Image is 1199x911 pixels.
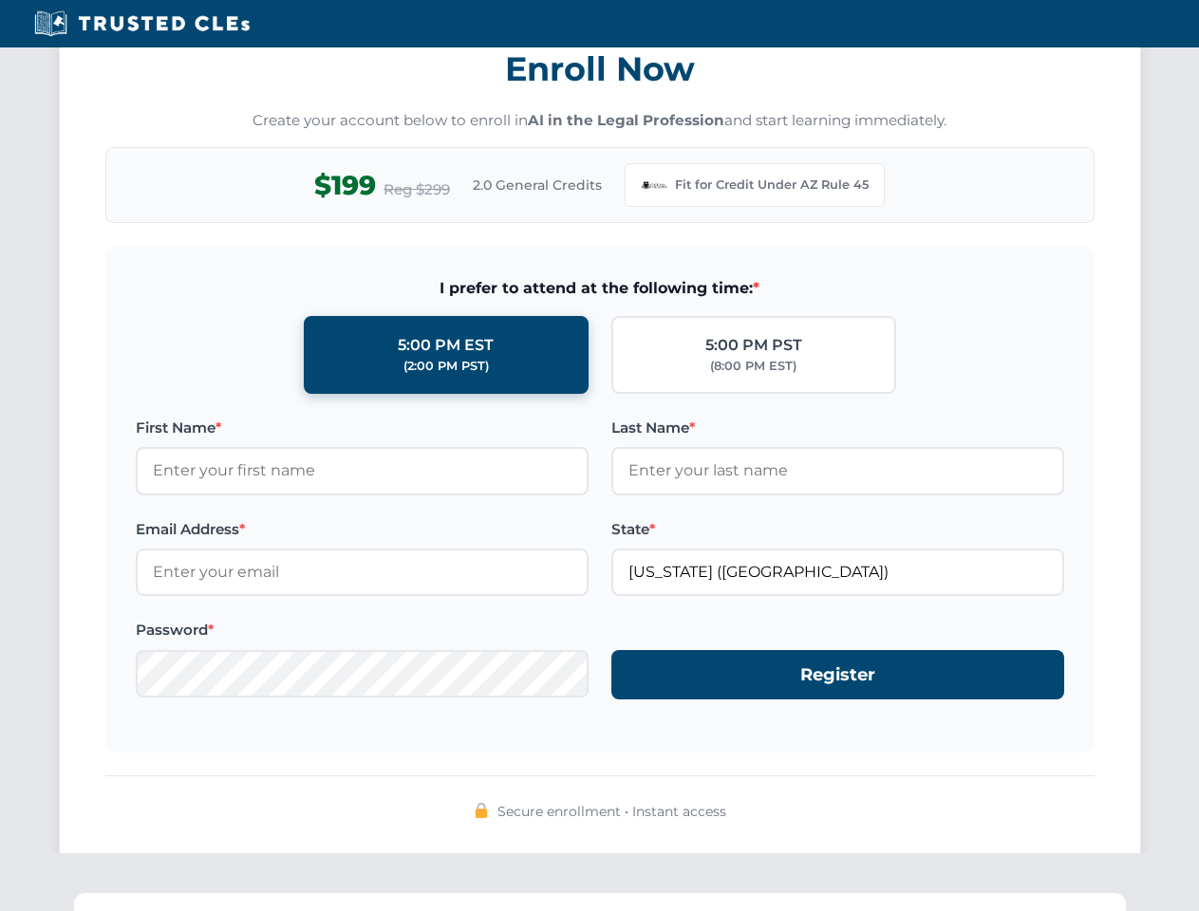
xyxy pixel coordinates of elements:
span: I prefer to attend at the following time: [136,276,1064,301]
span: Fit for Credit Under AZ Rule 45 [675,176,869,195]
label: Email Address [136,518,589,541]
div: (2:00 PM PST) [403,357,489,376]
label: Password [136,619,589,641]
div: 5:00 PM EST [398,333,494,358]
img: Arizona Bar [641,172,667,198]
div: 5:00 PM PST [705,333,802,358]
span: $199 [314,164,376,207]
div: (8:00 PM EST) [710,357,796,376]
span: 2.0 General Credits [473,175,602,195]
label: State [611,518,1064,541]
input: Enter your first name [136,447,589,494]
button: Register [611,650,1064,700]
label: Last Name [611,417,1064,439]
img: 🔒 [474,803,489,818]
input: Enter your email [136,548,589,596]
img: Trusted CLEs [28,9,255,38]
p: Create your account below to enroll in and start learning immediately. [105,110,1095,132]
h3: Enroll Now [105,39,1095,99]
span: Secure enrollment • Instant access [497,801,726,822]
strong: AI in the Legal Profession [528,111,724,129]
input: Enter your last name [611,447,1064,494]
span: Reg $299 [384,178,450,201]
label: First Name [136,417,589,439]
input: Arizona (AZ) [611,548,1064,596]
